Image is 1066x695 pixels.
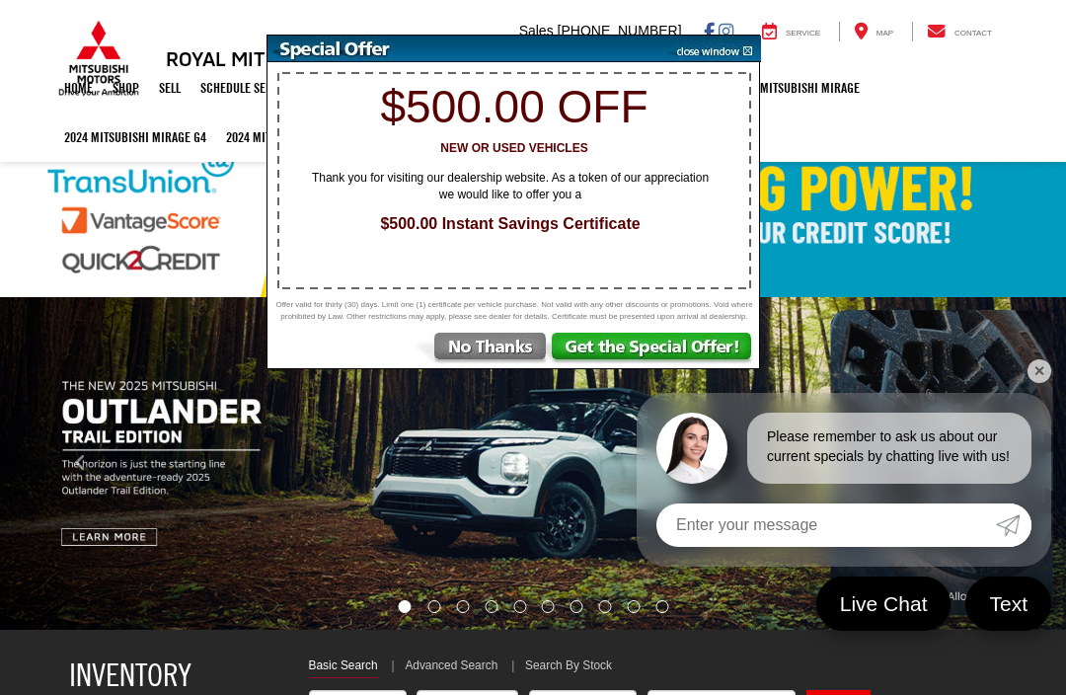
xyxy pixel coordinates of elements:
li: Go to slide number 3. [456,600,469,613]
a: Shop [103,63,149,113]
span: [PHONE_NUMBER] [558,23,682,39]
span: Thank you for visiting our dealership website. As a token of our appreciation we would like to of... [298,170,723,203]
li: Go to slide number 9. [628,600,641,613]
a: Live Chat [816,577,952,631]
li: Go to slide number 6. [542,600,555,613]
a: Instagram: Click to visit our Instagram page [719,23,733,39]
span: Offer valid for thirty (30) days. Limit one (1) certificate per vehicle purchase. Not valid with ... [272,299,756,323]
a: Map [839,22,908,41]
h3: New or Used Vehicles [278,142,750,155]
img: Agent profile photo [656,413,727,484]
img: No Thanks, Continue to Website [413,333,550,368]
span: Sales [519,23,554,39]
a: Service [747,22,835,41]
img: Special Offer [267,36,662,62]
img: Get the Special Offer [550,333,759,368]
img: Mitsubishi [54,20,143,97]
a: Basic Search [309,657,378,678]
h1: $500.00 off [278,82,750,132]
h3: Royal Mitsubishi [166,47,339,69]
a: Sell [149,63,190,113]
span: Service [786,29,820,38]
li: Go to slide number 10. [656,600,669,613]
li: Go to slide number 8. [599,600,612,613]
span: Contact [954,29,992,38]
a: Contact [912,22,1007,41]
span: Text [979,590,1037,617]
div: Please remember to ask us about our current specials by chatting live with us! [747,413,1031,484]
li: Go to slide number 4. [485,600,497,613]
a: 2024 Mitsubishi Outlander SPORT [216,113,415,162]
a: 2024 Mitsubishi Mirage G4 [54,113,216,162]
a: Submit [996,503,1031,547]
li: Go to slide number 5. [513,600,526,613]
a: Text [965,577,1051,631]
img: close window [661,36,761,62]
a: Home [54,63,103,113]
a: Schedule Service: Opens in a new tab [190,63,305,113]
span: $500.00 Instant Savings Certificate [288,213,732,236]
a: Facebook: Click to visit our Facebook page [704,23,715,39]
button: Click to view next picture. [906,337,1066,591]
a: Search By Stock [525,657,612,677]
a: 2024 Mitsubishi Mirage [723,63,870,113]
li: Go to slide number 1. [398,600,411,613]
input: Enter your message [656,503,996,547]
li: Go to slide number 2. [427,600,440,613]
a: Advanced Search [405,657,497,677]
li: Go to slide number 7. [571,600,583,613]
span: Map [876,29,893,38]
span: Live Chat [830,590,938,617]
